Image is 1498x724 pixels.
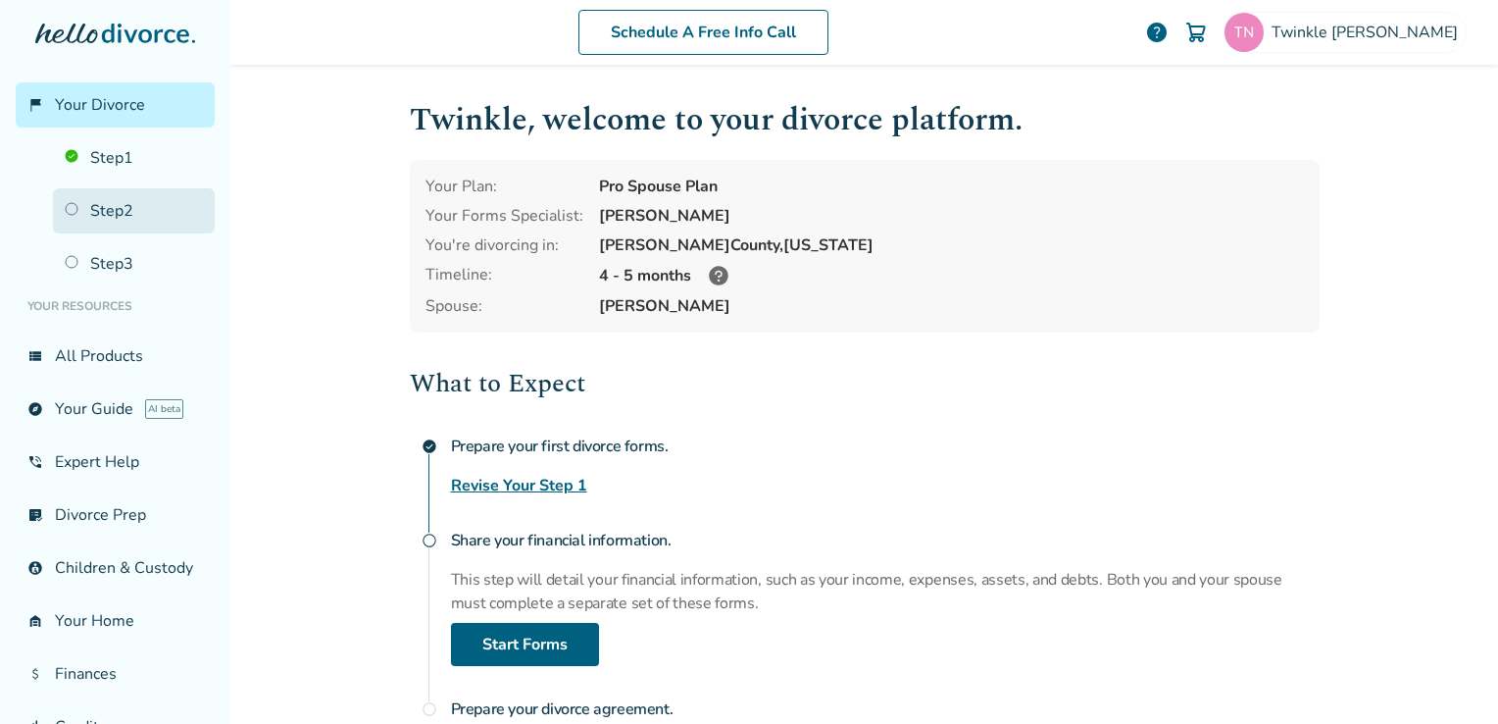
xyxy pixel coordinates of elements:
[1272,22,1466,43] span: Twinkle [PERSON_NAME]
[53,135,215,181] a: Step1
[451,474,587,497] a: Revise Your Step 1
[55,94,145,116] span: Your Divorce
[451,623,599,666] a: Start Forms
[578,10,828,55] a: Schedule A Free Info Call
[27,507,43,523] span: list_alt_check
[599,176,1304,197] div: Pro Spouse Plan
[27,454,43,470] span: phone_in_talk
[16,334,215,379] a: view_listAll Products
[599,234,1304,256] div: [PERSON_NAME] County, [US_STATE]
[27,613,43,629] span: garage_home
[27,666,43,682] span: attach_money
[16,492,215,538] a: list_alt_checkDivorce Prep
[410,96,1320,144] h1: Twinkle , welcome to your divorce platform.
[1145,21,1169,44] a: help
[422,439,437,454] span: check_circle
[16,286,215,326] li: Your Resources
[425,295,583,317] span: Spouse:
[27,560,43,576] span: account_child
[16,598,215,644] a: garage_homeYour Home
[16,440,215,485] a: phone_in_talkExpert Help
[425,176,583,197] div: Your Plan:
[599,264,1304,287] div: 4 - 5 months
[16,545,215,591] a: account_childChildren & Custody
[16,651,215,697] a: attach_moneyFinances
[451,427,1320,466] h4: Prepare your first divorce forms.
[425,264,583,287] div: Timeline:
[1400,630,1498,724] iframe: Chat Widget
[53,241,215,286] a: Step3
[425,205,583,227] div: Your Forms Specialist:
[422,701,437,717] span: radio_button_unchecked
[451,521,1320,560] h4: Share your financial information.
[422,533,437,548] span: radio_button_unchecked
[16,387,215,432] a: exploreYour GuideAI beta
[27,348,43,364] span: view_list
[145,399,183,419] span: AI beta
[1184,21,1208,44] img: Cart
[1224,13,1264,52] img: twwinnkle@yahoo.com
[451,568,1320,615] p: This step will detail your financial information, such as your income, expenses, assets, and debt...
[599,205,1304,227] div: [PERSON_NAME]
[53,188,215,233] a: Step2
[27,97,43,113] span: flag_2
[27,401,43,417] span: explore
[410,364,1320,403] h2: What to Expect
[425,234,583,256] div: You're divorcing in:
[16,82,215,128] a: flag_2Your Divorce
[599,295,1304,317] span: [PERSON_NAME]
